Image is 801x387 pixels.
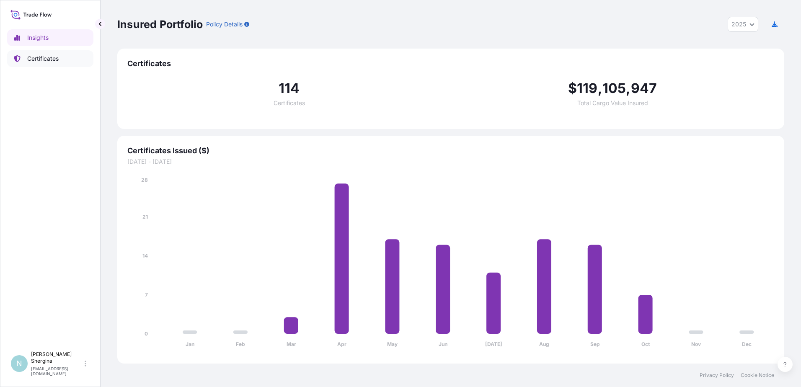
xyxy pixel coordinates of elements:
[485,341,502,347] tspan: [DATE]
[279,82,300,95] span: 114
[142,214,148,220] tspan: 21
[206,20,243,28] p: Policy Details
[27,54,59,63] p: Certificates
[31,366,83,376] p: [EMAIL_ADDRESS][DOMAIN_NAME]
[31,351,83,364] p: [PERSON_NAME] Shergina
[274,100,305,106] span: Certificates
[602,82,626,95] span: 105
[568,82,577,95] span: $
[7,29,93,46] a: Insights
[641,341,650,347] tspan: Oct
[236,341,245,347] tspan: Feb
[142,253,148,259] tspan: 14
[577,100,648,106] span: Total Cargo Value Insured
[590,341,600,347] tspan: Sep
[127,146,774,156] span: Certificates Issued ($)
[337,341,346,347] tspan: Apr
[16,359,22,368] span: N
[145,292,148,298] tspan: 7
[387,341,398,347] tspan: May
[577,82,598,95] span: 119
[741,372,774,379] a: Cookie Notice
[439,341,447,347] tspan: Jun
[117,18,203,31] p: Insured Portfolio
[631,82,657,95] span: 947
[742,341,752,347] tspan: Dec
[127,157,774,166] span: [DATE] - [DATE]
[7,50,93,67] a: Certificates
[700,372,734,379] a: Privacy Policy
[186,341,194,347] tspan: Jan
[287,341,296,347] tspan: Mar
[539,341,549,347] tspan: Aug
[127,59,774,69] span: Certificates
[141,177,148,183] tspan: 28
[691,341,701,347] tspan: Nov
[27,34,49,42] p: Insights
[145,330,148,337] tspan: 0
[728,17,758,32] button: Year Selector
[598,82,602,95] span: ,
[626,82,630,95] span: ,
[731,20,746,28] span: 2025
